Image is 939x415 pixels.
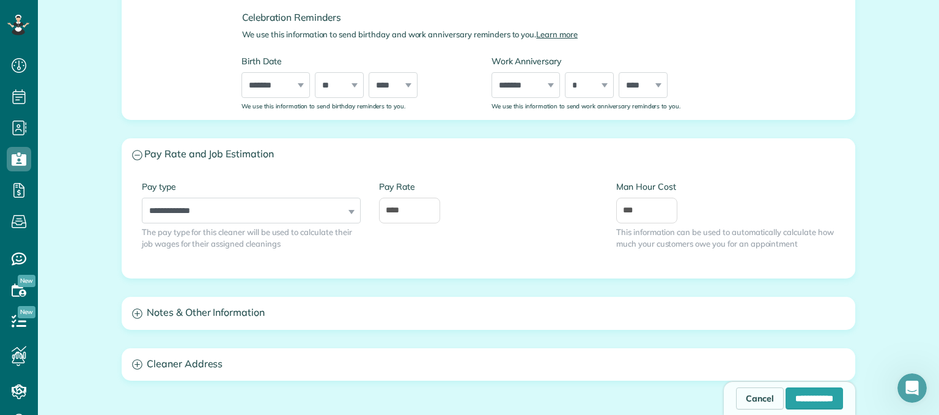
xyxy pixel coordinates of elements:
[215,5,237,27] div: Close
[492,102,680,110] sub: We use this information to send work anniversary reminders to you.
[47,204,213,230] div: Experience how you can manage your cleaners and their availability.
[12,132,43,144] p: 9 steps
[201,333,227,342] span: Tasks
[47,230,213,264] div: Add cleaner
[242,12,732,23] h4: Celebration Reminders
[142,226,361,250] span: The pay type for this cleaner will be used to calculate their job wages for their assigned cleanings
[68,99,88,118] img: Profile image for Amar
[241,55,473,67] label: Birth Date
[93,102,175,114] div: Amar from ZenMaid
[17,47,227,91] div: Run your business like a Pro,
[23,179,222,199] div: 1Add your first cleaner
[736,387,784,409] a: Cancel
[616,226,835,250] span: This information can be used to automatically calculate how much your customers owe you for an ap...
[241,102,405,110] sub: We use this information to send birthday reminders to you.
[18,333,43,342] span: Home
[897,373,927,403] iframe: Intercom live chat
[18,306,35,318] span: New
[122,349,855,380] a: Cleaner Address
[156,132,232,144] p: About 10 minutes
[104,6,143,26] h1: Tasks
[47,289,141,302] button: Mark as completed
[122,139,855,170] a: Pay Rate and Job Estimation
[122,302,183,351] button: Help
[18,275,35,287] span: New
[183,302,245,351] button: Tasks
[536,29,578,39] a: Learn more
[242,29,732,40] p: We use this information to send birthday and work anniversary reminders to you.
[71,333,113,342] span: Messages
[122,297,855,329] a: Notes & Other Information
[616,181,835,193] label: Man Hour Cost
[492,55,723,67] label: Work Anniversary
[47,184,207,196] div: Add your first cleaner
[379,181,598,193] label: Pay Rate
[47,239,124,264] a: Add cleaner
[61,302,122,351] button: Messages
[143,333,163,342] span: Help
[142,181,361,193] label: Pay type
